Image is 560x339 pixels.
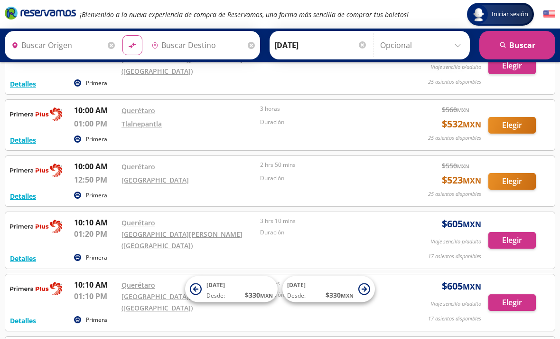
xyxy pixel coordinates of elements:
span: $ 605 [442,279,481,293]
button: Buscar [479,31,555,59]
span: $ 550 [442,161,469,171]
button: Detalles [10,253,36,263]
p: 12:50 PM [74,174,117,185]
input: Opcional [380,33,465,57]
a: Querétaro [121,281,155,290]
p: 10:10 AM [74,217,117,228]
span: Desde: [206,291,225,300]
p: Primera [86,316,107,324]
p: 25 asientos disponibles [428,78,481,86]
i: Brand Logo [5,6,76,20]
input: Buscar Destino [148,33,245,57]
small: MXN [341,292,354,299]
p: 10:00 AM [74,105,117,116]
p: 01:10 PM [74,291,117,302]
small: MXN [463,281,481,292]
button: Elegir [488,117,536,134]
a: Brand Logo [5,6,76,23]
small: MXN [463,175,481,186]
button: English [543,9,555,20]
em: ¡Bienvenido a la nueva experiencia de compra de Reservamos, una forma más sencilla de comprar tus... [80,10,409,19]
button: [DATE]Desde:$330MXN [185,276,278,302]
span: $ 560 [442,105,469,115]
img: RESERVAMOS [10,105,62,124]
p: 25 asientos disponibles [428,134,481,142]
span: $ 330 [326,290,354,300]
p: 25 asientos disponibles [428,190,481,198]
p: Duración [260,174,394,183]
a: Tlalnepantla [121,119,162,128]
p: 17 asientos disponibles [428,315,481,323]
small: MXN [463,219,481,230]
p: Duración [260,118,394,126]
button: Elegir [488,58,536,74]
small: MXN [463,119,481,130]
button: Detalles [10,191,36,201]
input: Buscar Origen [8,33,105,57]
span: $ 605 [442,217,481,231]
img: RESERVAMOS [10,279,62,298]
span: [DATE] [206,281,225,289]
button: Elegir [488,294,536,311]
a: [GEOGRAPHIC_DATA][PERSON_NAME] ([GEOGRAPHIC_DATA]) [121,230,243,250]
p: Primera [86,135,107,144]
p: Viaje sencillo p/adulto [431,63,481,71]
a: [GEOGRAPHIC_DATA] [121,175,189,184]
p: Viaje sencillo p/adulto [431,238,481,246]
p: 10:00 AM [74,161,117,172]
p: Duración [260,228,394,237]
span: Desde: [287,291,306,300]
a: Querétaro [121,218,155,227]
p: 3 horas [260,105,394,113]
p: 2 hrs 50 mins [260,161,394,169]
p: 3 hrs 10 mins [260,217,394,225]
small: MXN [457,163,469,170]
a: [GEOGRAPHIC_DATA][PERSON_NAME] ([GEOGRAPHIC_DATA]) [121,292,243,312]
p: 01:20 PM [74,228,117,240]
input: Elegir Fecha [274,33,367,57]
p: Viaje sencillo p/adulto [431,300,481,308]
a: Querétaro [121,162,155,171]
span: $ 532 [442,117,481,131]
img: RESERVAMOS [10,161,62,180]
button: Elegir [488,232,536,249]
small: MXN [457,107,469,114]
button: Elegir [488,173,536,190]
p: 10:10 AM [74,279,117,291]
button: Detalles [10,316,36,326]
p: Primera [86,191,107,200]
p: Primera [86,79,107,87]
button: Detalles [10,79,36,89]
p: 17 asientos disponibles [428,252,481,261]
span: $ 330 [245,290,273,300]
p: Primera [86,253,107,262]
button: [DATE]Desde:$330MXN [282,276,375,302]
span: $ 523 [442,173,481,187]
a: Querétaro [121,106,155,115]
span: Iniciar sesión [488,10,532,19]
img: RESERVAMOS [10,217,62,236]
span: [DATE] [287,281,306,289]
p: 01:00 PM [74,118,117,129]
button: Detalles [10,135,36,145]
small: MXN [260,292,273,299]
